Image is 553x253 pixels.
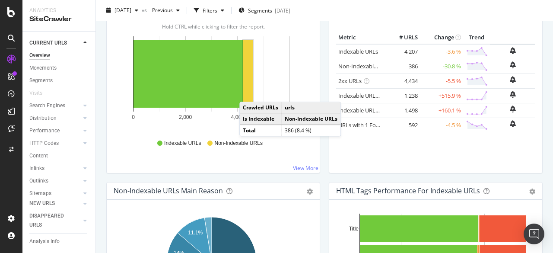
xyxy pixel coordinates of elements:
[214,140,262,147] span: Non-Indexable URLs
[510,120,516,127] div: bell-plus
[307,189,313,195] div: gear
[29,14,89,24] div: SiteCrawler
[164,140,201,147] span: Indexable URLs
[29,89,51,98] a: Visits
[29,151,48,160] div: Content
[338,48,378,55] a: Indexable URLs
[149,6,173,14] span: Previous
[179,114,192,120] text: 2,000
[529,189,535,195] div: gear
[29,51,89,60] a: Overview
[203,6,217,14] div: Filters
[420,31,463,44] th: Change
[463,31,490,44] th: Trend
[29,211,81,230] a: DISAPPEARED URLS
[510,106,516,112] div: bell-plus
[29,189,81,198] a: Sitemaps
[29,126,60,135] div: Performance
[29,237,89,246] a: Analysis Info
[420,44,463,59] td: -3.6 %
[293,164,318,172] a: View More
[29,199,55,208] div: NEW URLS
[338,62,391,70] a: Non-Indexable URLs
[29,51,50,60] div: Overview
[248,6,272,14] span: Segments
[510,91,516,98] div: bell-plus
[524,224,544,244] div: Open Intercom Messenger
[231,114,244,120] text: 4,000
[336,186,480,195] div: HTML Tags Performance for Indexable URLs
[29,38,67,48] div: CURRENT URLS
[29,164,81,173] a: Inlinks
[29,164,44,173] div: Inlinks
[29,101,81,110] a: Search Engines
[420,59,463,74] td: -30.8 %
[385,74,420,88] td: 4,434
[282,102,341,113] td: urls
[385,31,420,44] th: # URLS
[240,125,282,136] td: Total
[510,76,516,83] div: bell-plus
[240,113,282,125] td: Is Indexable
[420,103,463,118] td: +160.1 %
[188,230,203,236] text: 11.1%
[29,151,89,160] a: Content
[149,3,183,17] button: Previous
[338,92,410,99] a: Indexable URLs with Bad H1
[142,6,149,14] span: vs
[282,113,341,125] td: Non-Indexable URLs
[29,89,42,98] div: Visits
[132,114,135,120] text: 0
[29,76,53,85] div: Segments
[235,3,294,17] button: Segments[DATE]
[191,3,228,17] button: Filters
[240,102,282,113] td: Crawled URLs
[29,114,81,123] a: Distribution
[29,211,73,230] div: DISAPPEARED URLS
[29,64,89,73] a: Movements
[29,101,65,110] div: Search Engines
[338,77,362,85] a: 2xx URLs
[29,64,57,73] div: Movements
[336,31,385,44] th: Metric
[385,118,420,132] td: 592
[29,139,59,148] div: HTTP Codes
[420,88,463,103] td: +515.9 %
[385,88,420,103] td: 1,238
[114,186,223,195] div: Non-Indexable URLs Main Reason
[29,199,81,208] a: NEW URLS
[282,125,341,136] td: 386 (8.4 %)
[29,126,81,135] a: Performance
[29,139,81,148] a: HTTP Codes
[114,6,131,14] span: 2025 Aug. 29th
[29,237,60,246] div: Analysis Info
[29,38,81,48] a: CURRENT URLS
[29,189,51,198] div: Sitemaps
[420,118,463,132] td: -4.5 %
[29,176,48,186] div: Outlinks
[385,44,420,59] td: 4,207
[338,121,402,129] a: URLs with 1 Follow Inlink
[103,3,142,17] button: [DATE]
[29,114,57,123] div: Distribution
[385,103,420,118] td: 1,498
[420,74,463,88] td: -5.5 %
[29,7,89,14] div: Analytics
[275,6,290,14] div: [DATE]
[114,31,310,131] svg: A chart.
[510,61,516,68] div: bell-plus
[29,76,89,85] a: Segments
[29,176,81,186] a: Outlinks
[510,47,516,54] div: bell-plus
[349,226,359,232] text: Title
[385,59,420,74] td: 386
